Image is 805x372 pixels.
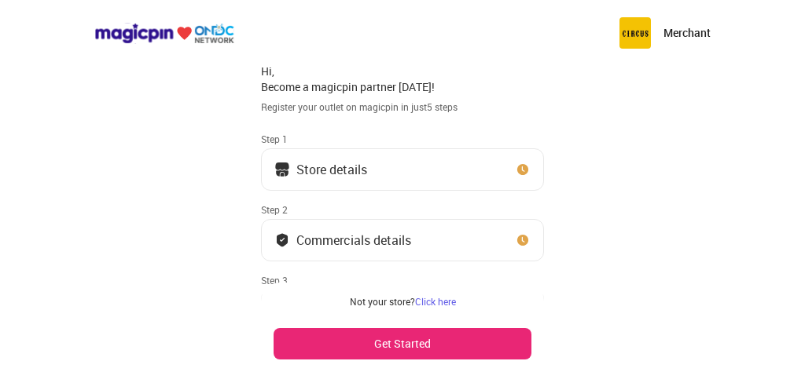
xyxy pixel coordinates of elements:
[261,100,544,114] div: Register your outlet on magicpin in just 5 steps
[274,232,290,248] img: bank_details_tick.fdc3558c.svg
[663,25,711,41] p: Merchant
[261,133,544,145] div: Step 1
[619,17,651,49] img: circus.b677b59b.png
[515,232,531,248] img: clock_icon_new.67dbf243.svg
[261,203,544,216] div: Step 2
[261,148,544,191] button: Store details
[415,295,456,308] a: Click here
[261,274,544,286] div: Step 3
[274,328,531,359] button: Get Started
[515,162,531,177] img: clock_icon_new.67dbf243.svg
[274,162,290,177] img: storeIcon.9b1f7264.svg
[261,64,544,94] div: Hi, Become a magicpin partner [DATE]!
[296,166,367,173] div: Store details
[261,219,544,261] button: Commercials details
[350,295,415,308] span: Not your store?
[94,23,234,44] img: ondc-logo-new-small.8a59708e.svg
[296,236,411,244] div: Commercials details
